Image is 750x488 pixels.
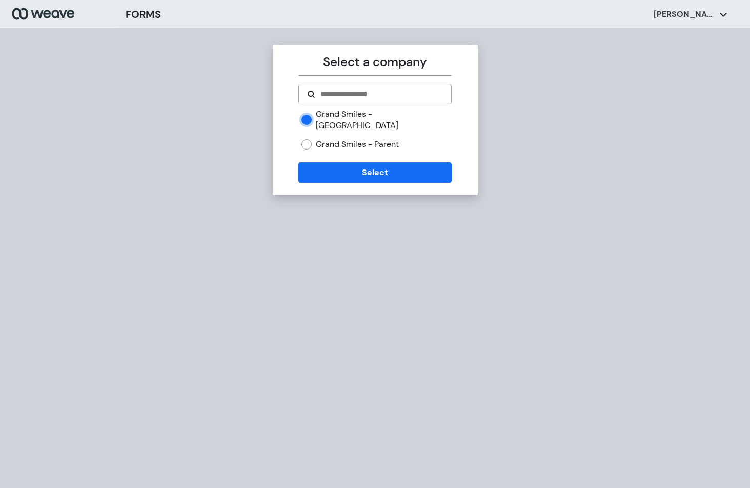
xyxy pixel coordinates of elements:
label: Grand Smiles - [GEOGRAPHIC_DATA] [316,109,452,131]
input: Search [319,88,443,100]
p: Select a company [298,53,452,71]
h3: FORMS [126,7,161,22]
p: [PERSON_NAME] [654,9,715,20]
label: Grand Smiles - Parent [316,139,399,150]
button: Select [298,162,452,183]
